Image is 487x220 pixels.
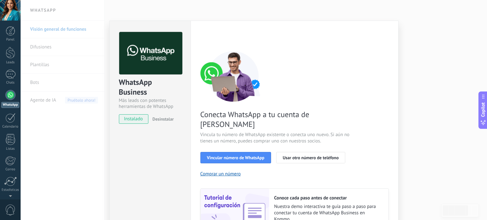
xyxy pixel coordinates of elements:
span: Vincular número de WhatsApp [207,155,264,160]
div: Chats [1,81,20,85]
span: Copilot [480,102,486,117]
span: Desinstalar [153,116,174,122]
div: Listas [1,147,20,151]
div: Estadísticas [1,188,20,192]
div: WhatsApp [1,102,19,108]
span: Conecta WhatsApp a tu cuenta de [PERSON_NAME] [200,110,351,129]
div: Correo [1,167,20,172]
h2: Conoce cada paso antes de conectar [274,195,382,201]
button: Desinstalar [150,114,174,124]
div: Más leads con potentes herramientas de WhatsApp [119,97,181,110]
span: Usar otro número de teléfono [283,155,339,160]
img: connect number [200,51,267,102]
button: Usar otro número de teléfono [276,152,345,163]
img: logo_main.png [119,32,182,75]
div: Leads [1,60,20,65]
div: Calendario [1,125,20,129]
button: Vincular número de WhatsApp [200,152,271,163]
div: Panel [1,38,20,42]
span: instalado [119,114,148,124]
button: Comprar un número [200,171,241,177]
span: Vincula tu número de WhatsApp existente o conecta uno nuevo. Si aún no tienes un número, puedes c... [200,132,351,144]
div: WhatsApp Business [119,77,181,97]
